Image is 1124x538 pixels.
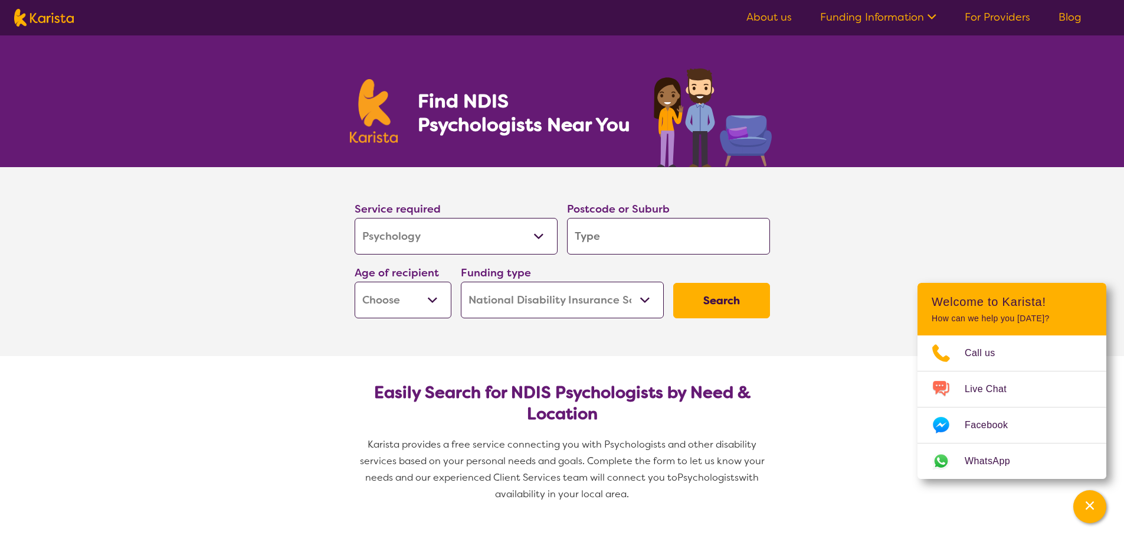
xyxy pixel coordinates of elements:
[932,295,1092,309] h2: Welcome to Karista!
[360,438,767,484] span: Karista provides a free service connecting you with Psychologists and other disability services b...
[350,79,398,143] img: Karista logo
[820,10,936,24] a: Funding Information
[14,9,74,27] img: Karista logo
[1059,10,1082,24] a: Blog
[677,471,739,484] span: Psychologists
[965,416,1022,434] span: Facebook
[418,89,636,136] h1: Find NDIS Psychologists Near You
[917,444,1106,479] a: Web link opens in a new tab.
[567,218,770,255] input: Type
[965,344,1010,362] span: Call us
[567,202,670,216] label: Postcode or Suburb
[965,380,1021,398] span: Live Chat
[1073,490,1106,523] button: Channel Menu
[650,64,775,167] img: psychology
[461,266,531,280] label: Funding type
[917,335,1106,479] ul: Choose channel
[673,283,770,318] button: Search
[746,10,792,24] a: About us
[932,314,1092,324] p: How can we help you [DATE]?
[917,283,1106,479] div: Channel Menu
[965,452,1024,470] span: WhatsApp
[965,10,1030,24] a: For Providers
[364,382,761,425] h2: Easily Search for NDIS Psychologists by Need & Location
[355,266,439,280] label: Age of recipient
[355,202,441,216] label: Service required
